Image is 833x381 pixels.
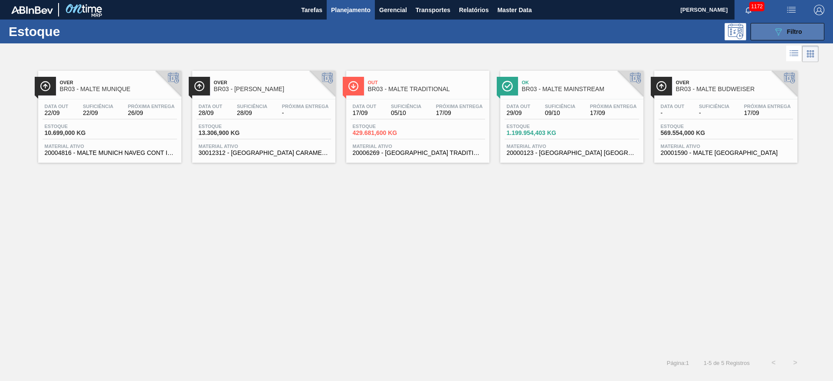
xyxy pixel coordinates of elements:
[199,104,223,109] span: Data out
[45,124,105,129] span: Estoque
[45,144,175,149] span: Material ativo
[353,150,483,156] span: 20006269 - MALTA TRADITIONAL MUSA
[379,5,407,15] span: Gerencial
[128,110,175,116] span: 26/09
[128,104,175,109] span: Próxima Entrega
[802,46,819,62] div: Visão em Cards
[676,86,793,92] span: BR03 - MALTE BUDWEISER
[282,104,329,109] span: Próxima Entrega
[814,5,824,15] img: Logout
[676,80,793,85] span: Over
[735,4,762,16] button: Notificações
[199,150,329,156] span: 30012312 - MALTA CARAMELO DE BOORTMALT BIG BAG
[786,5,797,15] img: userActions
[199,130,259,136] span: 13.306,900 KG
[45,150,175,156] span: 20004816 - MALTE MUNICH NAVEG CONT IMPORT SUP 40%
[661,104,685,109] span: Data out
[45,110,69,116] span: 22/09
[60,86,177,92] span: BR03 - MALTE MUNIQUE
[353,104,377,109] span: Data out
[340,64,494,163] a: ÍconeOutBR03 - MALTE TRADITIONALData out17/09Suficiência05/10Próxima Entrega17/09Estoque429.681,6...
[348,81,359,92] img: Ícone
[214,86,331,92] span: BR03 - MALTE CORONA
[507,130,567,136] span: 1.199.954,403 KG
[502,81,513,92] img: Ícone
[648,64,802,163] a: ÍconeOverBR03 - MALTE BUDWEISERData out-Suficiência-Próxima Entrega17/09Estoque569.554,000 KGMate...
[237,104,267,109] span: Suficiência
[661,150,791,156] span: 20001590 - MALTE PAMPA BUD
[507,150,637,156] span: 20000123 - MALTA URUGUAY BRAHMA BRASIL GRANEL
[11,6,53,14] img: TNhmsLtSVTkK8tSr43FrP2fwEKptu5GPRR3wAAAABJRU5ErkJggg==
[699,104,729,109] span: Suficiência
[416,5,450,15] span: Transportes
[45,104,69,109] span: Data out
[353,130,413,136] span: 429.681,600 KG
[786,46,802,62] div: Visão em Lista
[507,144,637,149] span: Material ativo
[391,104,421,109] span: Suficiência
[331,5,371,15] span: Planejamento
[353,124,413,129] span: Estoque
[353,144,483,149] span: Material ativo
[661,124,721,129] span: Estoque
[725,23,746,40] div: Pogramando: nenhum usuário selecionado
[237,110,267,116] span: 28/09
[391,110,421,116] span: 05/10
[282,110,329,116] span: -
[661,144,791,149] span: Material ativo
[702,360,750,366] span: 1 - 5 de 5 Registros
[590,104,637,109] span: Próxima Entrega
[507,124,567,129] span: Estoque
[9,26,138,36] h1: Estoque
[368,86,485,92] span: BR03 - MALTE TRADITIONAL
[667,360,689,366] span: Página : 1
[784,352,806,374] button: >
[494,64,648,163] a: ÍconeOkBR03 - MALTE MAINSTREAMData out29/09Suficiência09/10Próxima Entrega17/09Estoque1.199.954,4...
[40,81,51,92] img: Ícone
[83,104,113,109] span: Suficiência
[214,80,331,85] span: Over
[459,5,489,15] span: Relatórios
[749,2,764,11] span: 1172
[787,28,802,35] span: Filtro
[522,80,639,85] span: Ok
[545,104,575,109] span: Suficiência
[661,110,685,116] span: -
[522,86,639,92] span: BR03 - MALTE MAINSTREAM
[60,80,177,85] span: Over
[436,104,483,109] span: Próxima Entrega
[186,64,340,163] a: ÍconeOverBR03 - [PERSON_NAME]Data out28/09Suficiência28/09Próxima Entrega-Estoque13.306,900 KGMat...
[744,104,791,109] span: Próxima Entrega
[545,110,575,116] span: 09/10
[45,130,105,136] span: 10.699,000 KG
[497,5,531,15] span: Master Data
[83,110,113,116] span: 22/09
[194,81,205,92] img: Ícone
[661,130,721,136] span: 569.554,000 KG
[744,110,791,116] span: 17/09
[763,352,784,374] button: <
[199,124,259,129] span: Estoque
[199,110,223,116] span: 28/09
[507,104,531,109] span: Data out
[751,23,824,40] button: Filtro
[32,64,186,163] a: ÍconeOverBR03 - MALTE MUNIQUEData out22/09Suficiência22/09Próxima Entrega26/09Estoque10.699,000 K...
[590,110,637,116] span: 17/09
[199,144,329,149] span: Material ativo
[699,110,729,116] span: -
[507,110,531,116] span: 29/09
[656,81,667,92] img: Ícone
[301,5,322,15] span: Tarefas
[436,110,483,116] span: 17/09
[353,110,377,116] span: 17/09
[368,80,485,85] span: Out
